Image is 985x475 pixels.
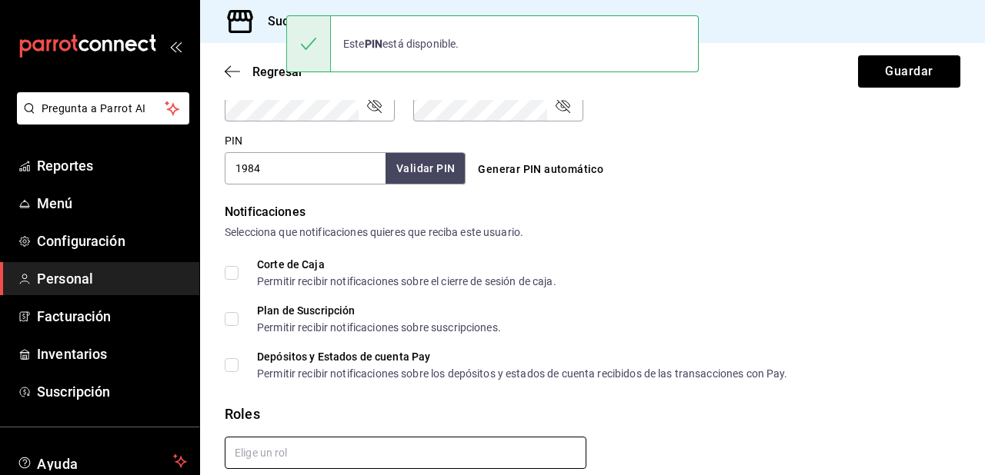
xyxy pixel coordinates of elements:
[365,38,382,50] strong: PIN
[553,96,572,115] button: passwordField
[37,268,187,289] span: Personal
[386,153,466,184] button: Validar PIN
[11,111,189,128] a: Pregunta a Parrot AI
[472,155,609,184] button: Generar PIN automático
[257,368,788,379] div: Permitir recibir notificaciones sobre los depósitos y estados de cuenta recibidos de las transacc...
[225,437,586,469] input: Elige un rol
[37,231,187,251] span: Configuración
[331,27,471,61] div: Este está disponible.
[37,344,187,364] span: Inventarios
[37,452,167,470] span: Ayuda
[17,92,189,125] button: Pregunta a Parrot AI
[257,322,501,333] div: Permitir recibir notificaciones sobre suscripciones.
[225,135,242,146] label: PIN
[37,306,187,327] span: Facturación
[169,40,182,52] button: open_drawer_menu
[225,404,960,424] div: Roles
[257,351,788,362] div: Depósitos y Estados de cuenta Pay
[255,12,397,31] h3: Sucursal: Roboto (Mty)
[257,259,556,270] div: Corte de Caja
[257,305,501,316] div: Plan de Suscripción
[37,155,187,176] span: Reportes
[858,55,960,88] button: Guardar
[37,193,187,214] span: Menú
[225,152,386,184] input: 3 a 6 dígitos
[225,65,303,79] button: Regresar
[257,276,556,287] div: Permitir recibir notificaciones sobre el cierre de sesión de caja.
[365,96,383,115] button: passwordField
[225,224,960,241] div: Selecciona que notificaciones quieres que reciba este usuario.
[252,65,303,79] span: Regresar
[42,101,165,117] span: Pregunta a Parrot AI
[225,203,960,221] div: Notificaciones
[37,381,187,402] span: Suscripción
